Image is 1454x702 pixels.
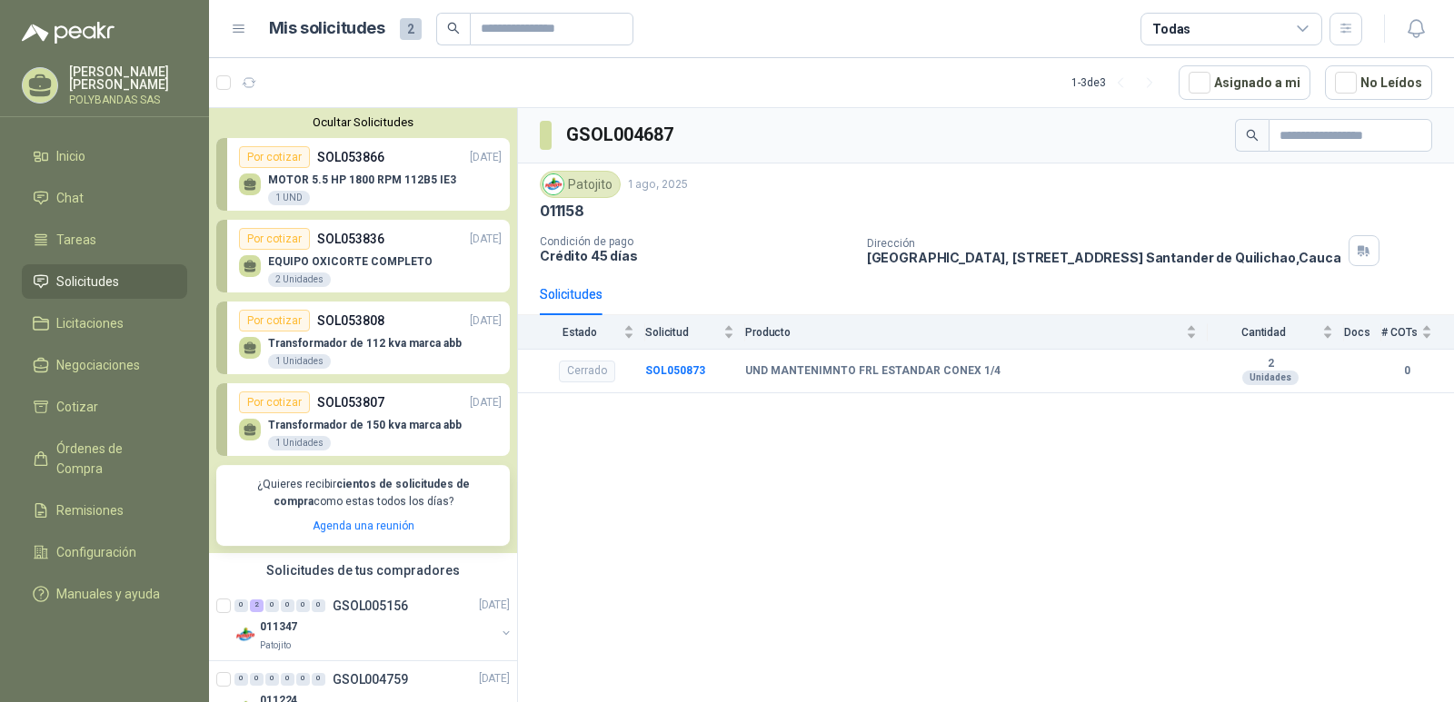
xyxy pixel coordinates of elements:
a: Manuales y ayuda [22,577,187,611]
span: search [1246,129,1259,142]
div: 0 [234,673,248,686]
p: [DATE] [479,597,510,614]
span: search [447,22,460,35]
span: 2 [400,18,422,40]
span: Solicitudes [56,272,119,292]
a: Agenda una reunión [313,519,414,532]
img: Company Logo [543,174,563,194]
div: 0 [296,673,310,686]
div: 0 [312,599,325,612]
p: Transformador de 112 kva marca abb [268,337,462,350]
span: Configuración [56,542,136,562]
a: Licitaciones [22,306,187,341]
div: Por cotizar [239,146,310,168]
div: 0 [296,599,310,612]
p: Transformador de 150 kva marca abb [268,419,462,431]
a: SOL050873 [645,364,705,377]
div: 0 [265,673,279,686]
div: 2 [250,599,264,612]
h1: Mis solicitudes [269,15,385,42]
div: Por cotizar [239,391,310,413]
p: [DATE] [470,312,502,330]
p: EQUIPO OXICORTE COMPLETO [268,255,433,268]
a: Por cotizarSOL053866[DATE] MOTOR 5.5 HP 1800 RPM 112B5 IE31 UND [216,138,510,211]
div: Solicitudes [540,284,603,304]
p: [PERSON_NAME] [PERSON_NAME] [69,65,187,91]
img: Logo peakr [22,22,115,44]
span: # COTs [1381,326,1418,339]
div: 0 [234,599,248,612]
div: 0 [265,599,279,612]
p: POLYBANDAS SAS [69,94,187,105]
p: SOL053836 [317,229,384,249]
a: Por cotizarSOL053808[DATE] Transformador de 112 kva marca abb1 Unidades [216,302,510,374]
span: Inicio [56,146,85,166]
b: 2 [1208,357,1333,371]
a: Configuración [22,535,187,569]
p: GSOL005156 [333,599,408,612]
b: 0 [1381,362,1432,380]
a: Chat [22,181,187,215]
p: 011158 [540,202,584,221]
th: Producto [745,315,1208,349]
button: Ocultar Solicitudes [216,115,510,129]
p: Crédito 45 días [540,248,852,263]
a: Inicio [22,139,187,173]
th: Estado [518,315,645,349]
p: ¿Quieres recibir como estas todos los días? [227,476,499,510]
span: Remisiones [56,500,124,520]
p: SOL053808 [317,311,384,331]
p: [DATE] [479,670,510,687]
p: GSOL004759 [333,673,408,686]
a: 0 2 0 0 0 0 GSOL005156[DATE] Company Logo011347Patojito [234,595,513,653]
button: Asignado a mi [1179,65,1310,100]
a: Solicitudes [22,264,187,299]
th: Docs [1344,315,1381,349]
div: 1 - 3 de 3 [1071,68,1164,97]
a: Órdenes de Compra [22,431,187,486]
div: 0 [312,673,325,686]
a: Cotizar [22,390,187,424]
div: 0 [281,599,294,612]
p: SOL053807 [317,392,384,412]
div: Unidades [1242,371,1299,385]
a: Por cotizarSOL053836[DATE] EQUIPO OXICORTE COMPLETO2 Unidades [216,220,510,292]
th: Cantidad [1208,315,1344,349]
b: UND MANTENIMNTO FRL ESTANDAR CONEX 1/4 [745,364,1001,379]
div: Cerrado [559,361,615,382]
div: 1 Unidades [268,354,331,369]
span: Producto [745,326,1182,339]
a: Remisiones [22,493,187,528]
p: [DATE] [470,231,502,248]
p: 1 ago, 2025 [628,176,688,193]
p: [GEOGRAPHIC_DATA], [STREET_ADDRESS] Santander de Quilichao , Cauca [867,250,1341,265]
p: [DATE] [470,394,502,411]
div: Solicitudes de tus compradores [209,553,517,588]
span: Cotizar [56,397,98,417]
a: Tareas [22,222,187,257]
span: Estado [540,326,620,339]
button: No Leídos [1325,65,1432,100]
div: Por cotizar [239,228,310,250]
div: Patojito [540,171,621,198]
p: 011347 [260,618,297,636]
p: SOL053866 [317,147,384,167]
th: Solicitud [645,315,745,349]
span: Chat [56,188,84,208]
p: Dirección [867,237,1341,250]
div: Por cotizar [239,310,310,331]
th: # COTs [1381,315,1454,349]
p: [DATE] [470,149,502,166]
a: Por cotizarSOL053807[DATE] Transformador de 150 kva marca abb1 Unidades [216,383,510,456]
div: Ocultar SolicitudesPor cotizarSOL053866[DATE] MOTOR 5.5 HP 1800 RPM 112B5 IE31 UNDPor cotizarSOL0... [209,108,517,553]
span: Solicitud [645,326,720,339]
span: Manuales y ayuda [56,584,160,604]
div: 0 [250,673,264,686]
span: Órdenes de Compra [56,439,170,479]
p: MOTOR 5.5 HP 1800 RPM 112B5 IE3 [268,173,456,186]
span: Cantidad [1208,326,1319,339]
div: 0 [281,673,294,686]
h3: GSOL004687 [566,121,676,149]
p: Patojito [260,638,291,653]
